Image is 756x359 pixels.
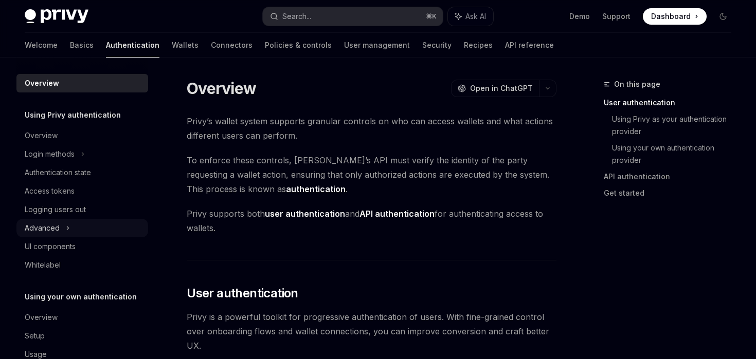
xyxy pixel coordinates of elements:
div: UI components [25,240,76,253]
a: API authentication [604,168,740,185]
span: Privy’s wallet system supports granular controls on who can access wallets and what actions diffe... [187,114,556,143]
a: User management [344,33,410,58]
strong: API authentication [359,209,435,219]
div: Advanced [25,222,60,234]
a: Access tokens [16,182,148,200]
div: Overview [25,129,58,142]
strong: authentication [286,184,346,194]
a: UI components [16,237,148,256]
span: Ask AI [465,11,486,22]
a: Welcome [25,33,58,58]
span: Privy is a powerful toolkit for progressive authentication of users. With fine-grained control ov... [187,310,556,353]
h5: Using Privy authentication [25,109,121,121]
span: On this page [614,78,660,90]
a: Using your own authentication provider [612,140,740,168]
a: Recipes [464,33,493,58]
div: Whitelabel [25,259,61,271]
span: To enforce these controls, [PERSON_NAME]’s API must verify the identity of the party requesting a... [187,153,556,196]
a: Authentication state [16,163,148,182]
span: ⌘ K [426,12,437,21]
div: Login methods [25,148,75,160]
span: Dashboard [651,11,691,22]
div: Logging users out [25,203,86,216]
a: Wallets [172,33,199,58]
strong: user authentication [265,209,345,219]
a: Dashboard [643,8,707,25]
button: Ask AI [448,7,493,26]
div: Search... [282,10,311,23]
div: Setup [25,330,45,342]
button: Toggle dark mode [715,8,731,25]
a: API reference [505,33,554,58]
a: Setup [16,327,148,345]
span: User authentication [187,285,298,301]
button: Search...⌘K [263,7,442,26]
a: Using Privy as your authentication provider [612,111,740,140]
a: Demo [569,11,590,22]
a: Support [602,11,631,22]
a: Policies & controls [265,33,332,58]
button: Open in ChatGPT [451,80,539,97]
a: Get started [604,185,740,201]
a: Basics [70,33,94,58]
span: Privy supports both and for authenticating access to wallets. [187,206,556,235]
h1: Overview [187,79,256,98]
span: Open in ChatGPT [470,83,533,93]
div: Access tokens [25,185,75,197]
img: dark logo [25,9,88,24]
a: Whitelabel [16,256,148,274]
a: Security [422,33,452,58]
div: Overview [25,311,58,324]
h5: Using your own authentication [25,291,137,303]
div: Overview [25,77,59,89]
a: Overview [16,126,148,145]
a: Connectors [211,33,253,58]
a: Authentication [106,33,159,58]
a: User authentication [604,95,740,111]
div: Authentication state [25,166,91,179]
a: Overview [16,74,148,92]
a: Logging users out [16,200,148,219]
a: Overview [16,308,148,327]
